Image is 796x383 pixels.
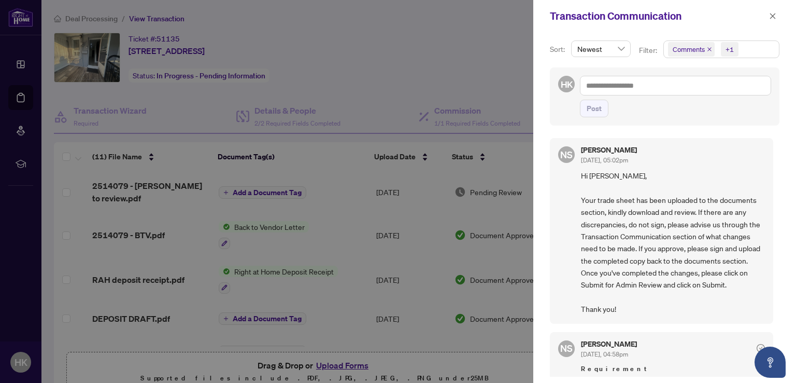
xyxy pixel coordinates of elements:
[755,347,786,378] button: Open asap
[639,45,659,56] p: Filter:
[707,47,712,52] span: close
[673,44,705,54] span: Comments
[580,100,608,117] button: Post
[581,340,637,348] h5: [PERSON_NAME]
[757,344,765,352] span: check-circle
[560,147,573,162] span: NS
[581,146,637,154] h5: [PERSON_NAME]
[581,156,628,164] span: [DATE], 05:02pm
[668,42,715,57] span: Comments
[581,170,765,316] span: Hi [PERSON_NAME], Your trade sheet has been uploaded to the documents section, kindly download an...
[560,77,573,91] span: HK
[550,8,766,24] div: Transaction Communication
[577,41,624,57] span: Newest
[581,364,765,374] span: Requirement
[560,341,573,355] span: NS
[550,44,567,55] p: Sort:
[581,350,628,358] span: [DATE], 04:58pm
[769,12,776,20] span: close
[726,44,734,54] div: +1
